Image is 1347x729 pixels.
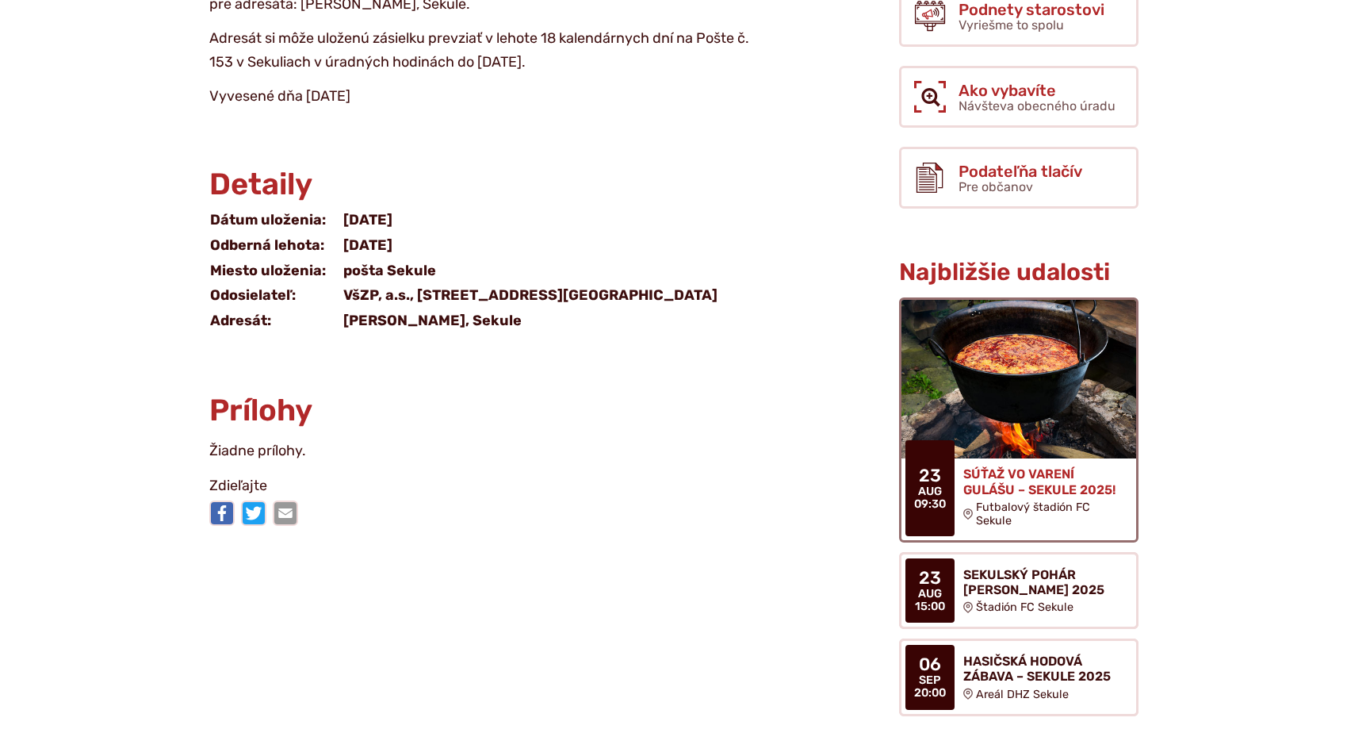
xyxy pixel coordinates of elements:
a: SÚŤAŽ VO VARENÍ GULÁŠU – SEKULE 2025! Futbalový štadión FC Sekule 23 aug 09:30 [899,297,1138,542]
p: Žiadne prílohy. [209,439,772,463]
img: Zdieľať na Twitteri [241,501,266,526]
h4: SÚŤAŽ VO VARENÍ GULÁŠU – SEKULE 2025! [963,466,1123,497]
a: Ako vybavíte Návšteva obecného úradu [899,66,1138,128]
strong: VšZP, a.s., [STREET_ADDRESS][GEOGRAPHIC_DATA] [343,286,718,304]
th: Miesto uloženia: [209,259,343,284]
span: Ako vybavíte [959,82,1115,99]
th: Odosielateľ: [209,283,343,309]
span: Podnety starostovi [959,1,1104,18]
th: Odberná lehota: [209,233,343,259]
p: Zdieľajte [209,474,772,498]
h2: Prílohy [209,394,772,428]
span: Futbalový štadión FC Sekule [976,501,1123,528]
span: 09:30 [914,498,946,511]
img: Zdieľať na Facebooku [209,501,235,526]
span: Podateľňa tlačív [959,163,1082,180]
span: 23 [914,466,946,485]
strong: pošta Sekule [343,262,436,279]
th: Adresát: [209,309,343,334]
strong: [PERSON_NAME], Sekule [343,312,522,329]
p: Vyvesené dňa [DATE] [209,85,772,109]
h2: Detaily [209,168,772,201]
strong: [DATE] [343,211,392,228]
p: Adresát si môže uloženú zásielku prevziať v lehote 18 kalendárnych dní na Pošte č. 153 v Sekuliac... [209,27,772,74]
span: aug [914,485,946,498]
a: SEKULSKÝ POHÁR [PERSON_NAME] 2025 Štadión FC Sekule 23 aug 15:00 [899,552,1138,629]
th: Dátum uloženia: [209,208,343,233]
a: HASIČSKÁ HODOVÁ ZÁBAVA – SEKULE 2025 Areál DHZ Sekule 06 sep 20:00 [899,639,1138,716]
span: Návšteva obecného úradu [959,98,1115,113]
img: Zdieľať e-mailom [273,501,298,526]
h3: Najbližšie udalosti [899,259,1138,286]
span: Pre občanov [959,179,1033,194]
span: Vyriešme to spolu [959,17,1064,33]
strong: [DATE] [343,236,392,254]
a: Podateľňa tlačív Pre občanov [899,147,1138,209]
